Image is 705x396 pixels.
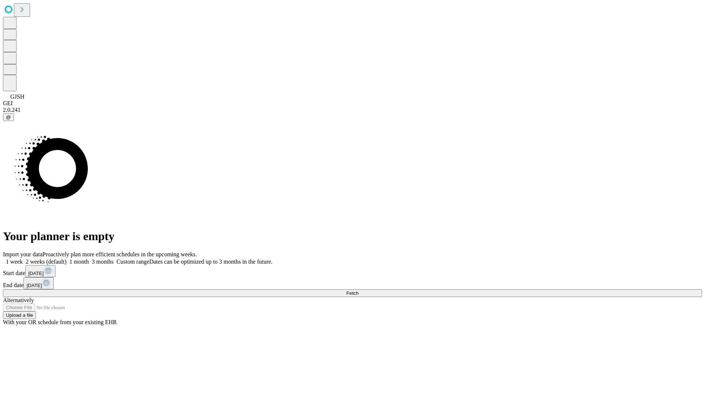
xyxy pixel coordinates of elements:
div: Start date [3,265,702,277]
div: GEI [3,100,702,107]
span: 1 week [6,258,23,265]
span: [DATE] [28,271,44,276]
span: Fetch [346,290,358,296]
span: With your OR schedule from your existing EHR [3,319,117,325]
span: 1 month [69,258,89,265]
span: Alternatively [3,297,34,303]
span: GJSH [10,93,24,100]
h1: Your planner is empty [3,230,702,243]
div: 2.0.241 [3,107,702,113]
button: [DATE] [25,265,55,277]
span: Dates can be optimized up to 3 months in the future. [149,258,272,265]
span: Proactively plan more efficient schedules in the upcoming weeks. [43,251,197,257]
button: Upload a file [3,311,36,319]
button: Fetch [3,289,702,297]
span: Import your data [3,251,43,257]
span: 3 months [92,258,113,265]
div: End date [3,277,702,289]
span: 2 weeks (default) [26,258,66,265]
span: Custom range [116,258,149,265]
span: @ [6,114,11,120]
span: [DATE] [26,283,42,288]
button: [DATE] [23,277,54,289]
button: @ [3,113,14,121]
